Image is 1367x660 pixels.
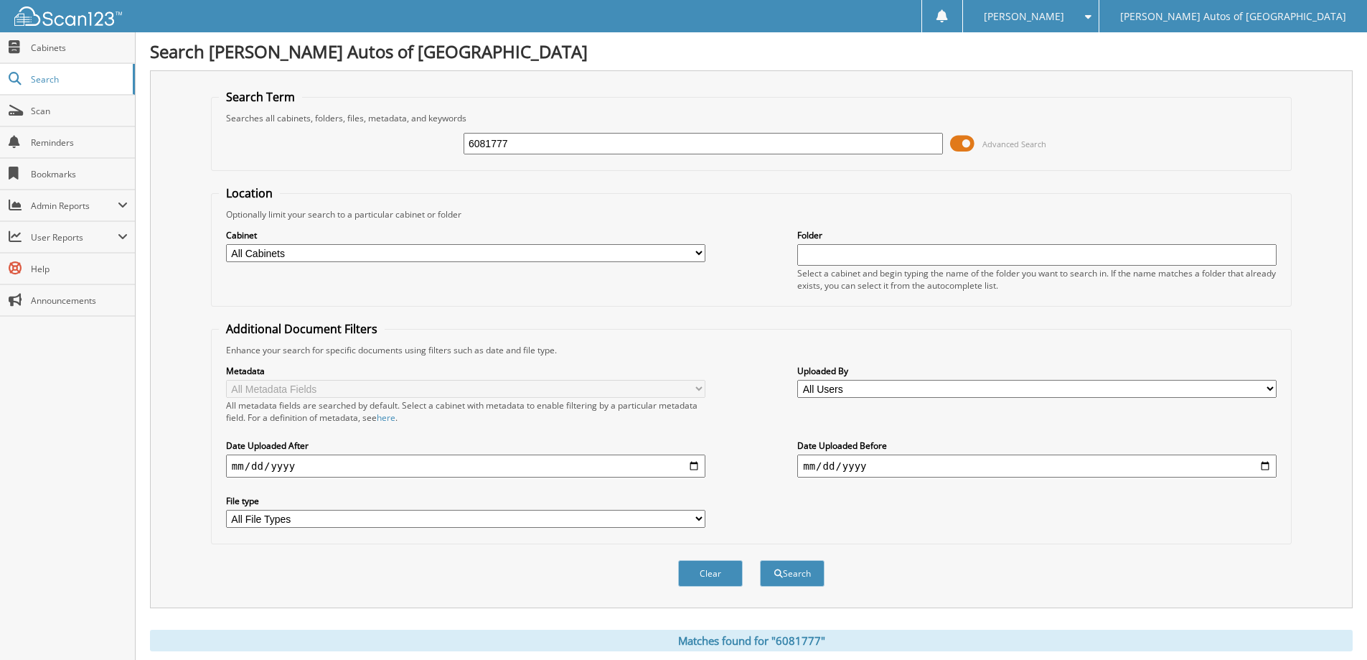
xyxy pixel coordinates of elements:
[797,440,1277,452] label: Date Uploaded Before
[226,399,705,424] div: All metadata fields are searched by default. Select a cabinet with metadata to enable filtering b...
[984,12,1064,21] span: [PERSON_NAME]
[226,229,705,241] label: Cabinet
[226,455,705,478] input: start
[31,168,128,180] span: Bookmarks
[150,39,1353,63] h1: Search [PERSON_NAME] Autos of [GEOGRAPHIC_DATA]
[219,112,1284,124] div: Searches all cabinets, folders, files, metadata, and keywords
[150,630,1353,651] div: Matches found for "6081777"
[14,6,122,26] img: scan123-logo-white.svg
[1120,12,1346,21] span: [PERSON_NAME] Autos of [GEOGRAPHIC_DATA]
[31,231,118,243] span: User Reports
[31,105,128,117] span: Scan
[31,73,126,85] span: Search
[31,42,128,54] span: Cabinets
[760,560,825,587] button: Search
[226,440,705,452] label: Date Uploaded After
[31,294,128,307] span: Announcements
[226,365,705,377] label: Metadata
[219,89,302,105] legend: Search Term
[678,560,743,587] button: Clear
[982,139,1046,149] span: Advanced Search
[31,136,128,149] span: Reminders
[797,229,1277,241] label: Folder
[219,344,1284,356] div: Enhance your search for specific documents using filters such as date and file type.
[797,365,1277,377] label: Uploaded By
[377,412,395,424] a: here
[219,185,280,201] legend: Location
[219,208,1284,220] div: Optionally limit your search to a particular cabinet or folder
[797,267,1277,292] div: Select a cabinet and begin typing the name of the folder you want to search in. If the name match...
[797,455,1277,478] input: end
[31,200,118,212] span: Admin Reports
[31,263,128,275] span: Help
[219,321,385,337] legend: Additional Document Filters
[226,495,705,507] label: File type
